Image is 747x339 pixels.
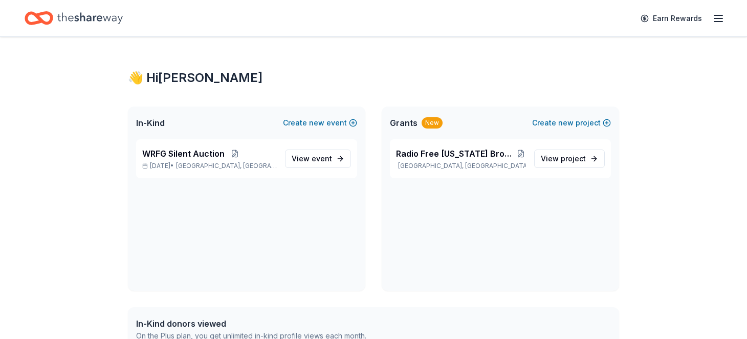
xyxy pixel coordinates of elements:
[558,117,574,129] span: new
[128,70,619,86] div: 👋 Hi [PERSON_NAME]
[142,147,225,160] span: WRFG Silent Auction
[142,162,277,170] p: [DATE] •
[283,117,357,129] button: Createnewevent
[309,117,324,129] span: new
[532,117,611,129] button: Createnewproject
[136,317,366,330] div: In-Kind donors viewed
[534,150,605,168] a: View project
[396,147,515,160] span: Radio Free [US_STATE] Broadcasting General Operations
[541,153,586,165] span: View
[285,150,351,168] a: View event
[396,162,526,170] p: [GEOGRAPHIC_DATA], [GEOGRAPHIC_DATA]
[136,117,165,129] span: In-Kind
[561,154,586,163] span: project
[176,162,277,170] span: [GEOGRAPHIC_DATA], [GEOGRAPHIC_DATA]
[422,117,443,129] div: New
[312,154,332,163] span: event
[390,117,418,129] span: Grants
[292,153,332,165] span: View
[25,6,123,30] a: Home
[634,9,708,28] a: Earn Rewards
